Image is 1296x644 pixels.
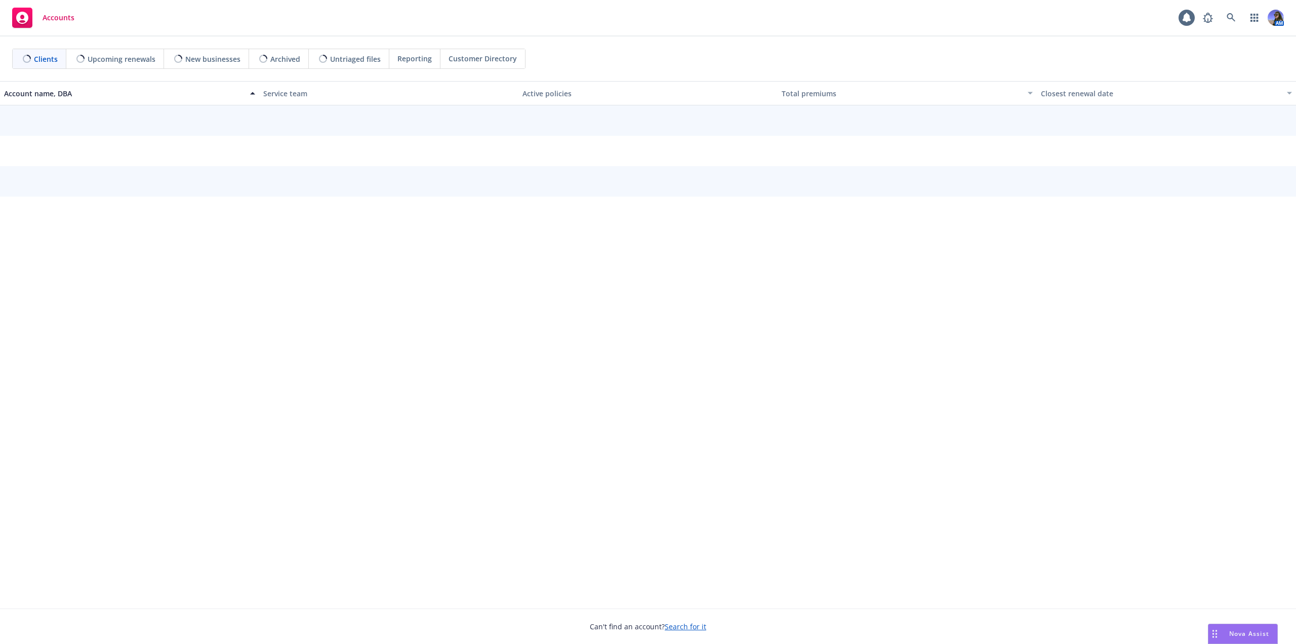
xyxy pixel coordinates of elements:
div: Service team [263,88,514,99]
span: Accounts [43,14,74,22]
span: Reporting [397,53,432,64]
button: Nova Assist [1208,624,1278,644]
div: Total premiums [782,88,1022,99]
a: Search for it [665,622,706,631]
div: Active policies [522,88,774,99]
span: New businesses [185,54,240,64]
button: Active policies [518,81,778,105]
span: Customer Directory [449,53,517,64]
img: photo [1268,10,1284,26]
button: Service team [259,81,518,105]
a: Search [1221,8,1241,28]
span: Archived [270,54,300,64]
span: Clients [34,54,58,64]
span: Upcoming renewals [88,54,155,64]
button: Total premiums [778,81,1037,105]
span: Nova Assist [1229,629,1269,638]
div: Drag to move [1208,624,1221,643]
span: Can't find an account? [590,621,706,632]
div: Account name, DBA [4,88,244,99]
a: Switch app [1244,8,1265,28]
div: Closest renewal date [1041,88,1281,99]
a: Report a Bug [1198,8,1218,28]
span: Untriaged files [330,54,381,64]
button: Closest renewal date [1037,81,1296,105]
a: Accounts [8,4,78,32]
